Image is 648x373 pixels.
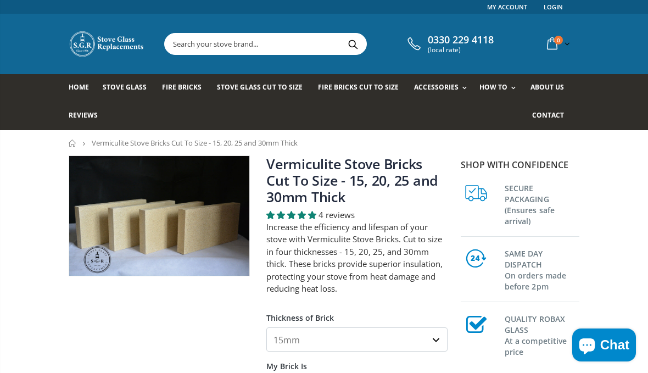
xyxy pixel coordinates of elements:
[532,110,564,120] span: Contact
[543,33,572,54] a: 0
[266,209,319,220] span: 4.75 stars
[530,82,564,92] span: About us
[414,82,459,92] span: Accessories
[414,74,472,102] a: Accessories
[92,138,298,148] span: Vermiculite Stove Bricks Cut To Size - 15, 20, 25 and 30mm Thick
[103,74,155,102] a: Stove Glass
[103,82,147,92] span: Stove Glass
[69,140,77,147] a: Home
[217,82,302,92] span: Stove Glass Cut To Size
[554,36,563,44] span: 0
[69,30,146,58] img: Stove Glass Replacement
[266,154,438,206] a: Vermiculite Stove Bricks Cut To Size - 15, 20, 25 and 30mm Thick
[505,246,579,292] h3: SAME DAY DISPATCH On orders made before 2pm
[505,311,579,358] h3: QUALITY ROBAX GLASS At a competitive price
[318,74,407,102] a: Fire Bricks Cut To Size
[69,102,106,130] a: Reviews
[162,74,210,102] a: Fire Bricks
[532,102,572,130] a: Contact
[266,352,448,371] label: My Brick Is
[318,82,399,92] span: Fire Bricks Cut To Size
[162,82,202,92] span: Fire Bricks
[266,303,448,323] label: Thickness of Brick
[266,221,448,295] p: Increase the efficiency and lifespan of your stove with Vermiculite Stove Bricks. Cut to size in ...
[479,82,507,92] span: How To
[165,34,467,54] input: Search your stove brand...
[530,74,572,102] a: About us
[69,74,97,102] a: Home
[217,74,310,102] a: Stove Glass Cut To Size
[505,181,579,227] h3: SECURE PACKAGING (Ensures safe arrival)
[479,74,521,102] a: How To
[69,110,98,120] span: Reviews
[340,34,365,54] button: Search
[69,82,89,92] span: Home
[319,209,355,220] span: 4 reviews
[461,158,579,171] p: Shop with confidence
[569,329,639,364] inbox-online-store-chat: Shopify online store chat
[69,156,249,276] img: 4_fire_bricks_70eb2ac5-0efe-43c4-b3f7-1322dae441b2_800x_crop_center.jpeg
